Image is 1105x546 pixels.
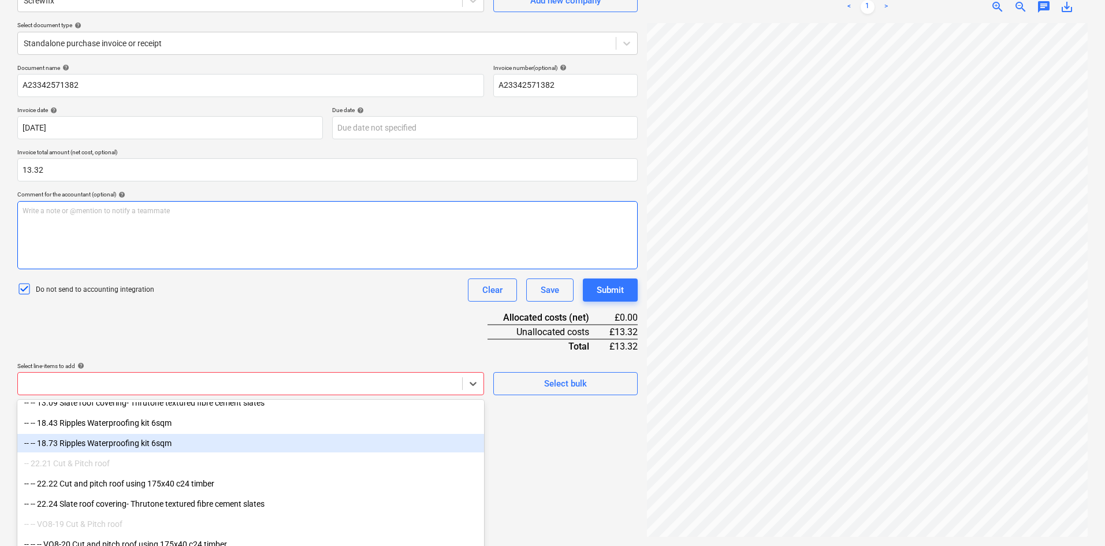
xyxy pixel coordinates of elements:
span: help [355,107,364,114]
span: help [72,22,81,29]
div: -- 22.21 Cut & Pitch roof [17,454,484,473]
input: Due date not specified [332,116,638,139]
div: Unallocated costs [488,325,608,339]
div: Allocated costs (net) [488,311,608,325]
button: Clear [468,278,517,302]
div: Comment for the accountant (optional) [17,191,638,198]
div: -- -- 22.22 Cut and pitch roof using 175x40 c24 timber [17,474,484,493]
div: -- -- 18.43 Ripples Waterproofing kit 6sqm [17,414,484,432]
span: help [75,362,84,369]
div: Due date [332,106,638,114]
div: -- -- VO8-19 Cut & Pitch roof [17,515,484,533]
div: Select document type [17,21,638,29]
p: Invoice total amount (net cost, optional) [17,148,638,158]
div: -- -- 22.24 Slate roof covering- Thrutone textured fibre cement slates [17,495,484,513]
input: Invoice number [493,74,638,97]
div: £13.32 [608,325,638,339]
div: Invoice number (optional) [493,64,638,72]
div: Clear [482,283,503,298]
input: Document name [17,74,484,97]
span: help [557,64,567,71]
button: Submit [583,278,638,302]
iframe: Chat Widget [1047,491,1105,546]
button: Save [526,278,574,302]
input: Invoice total amount (net cost, optional) [17,158,638,181]
div: Invoice date [17,106,323,114]
span: help [116,191,125,198]
div: Document name [17,64,484,72]
p: Do not send to accounting integration [36,285,154,295]
div: £0.00 [608,311,638,325]
span: help [60,64,69,71]
div: Select line-items to add [17,362,484,370]
input: Invoice date not specified [17,116,323,139]
div: Save [541,283,559,298]
div: Submit [597,283,624,298]
div: Total [488,339,608,353]
div: -- -- 13.09 Slate roof covering- Thrutone textured fibre cement slates [17,393,484,412]
span: help [48,107,57,114]
div: £13.32 [608,339,638,353]
button: Select bulk [493,372,638,395]
div: -- -- 18.73 Ripples Waterproofing kit 6sqm [17,434,484,452]
div: Select bulk [544,376,587,391]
